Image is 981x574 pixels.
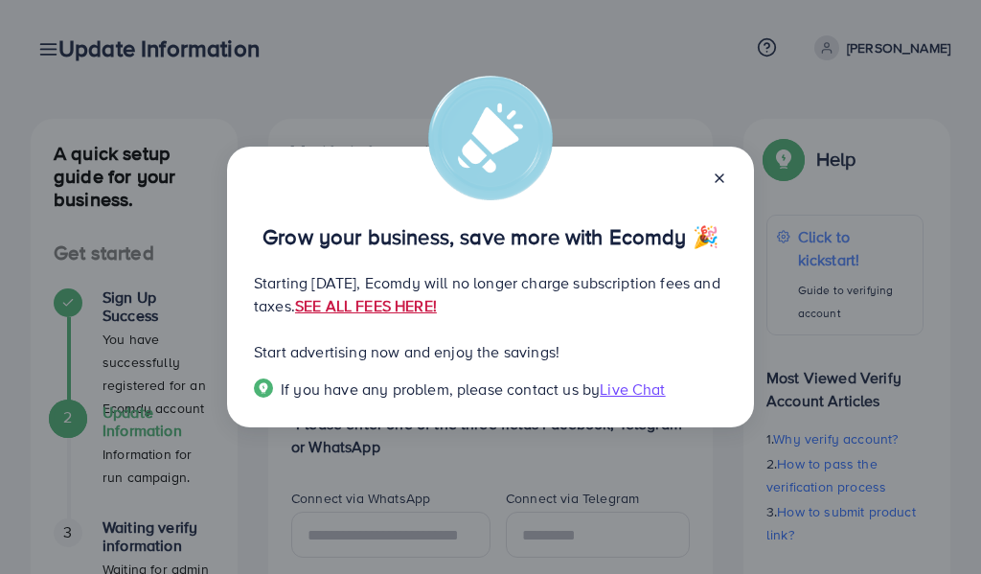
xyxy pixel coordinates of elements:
[254,340,727,363] p: Start advertising now and enjoy the savings!
[254,379,273,398] img: Popup guide
[295,295,437,316] a: SEE ALL FEES HERE!
[254,225,727,248] p: Grow your business, save more with Ecomdy 🎉
[281,379,600,400] span: If you have any problem, please contact us by
[254,271,727,317] p: Starting [DATE], Ecomdy will no longer charge subscription fees and taxes.
[600,379,665,400] span: Live Chat
[428,76,553,200] img: alert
